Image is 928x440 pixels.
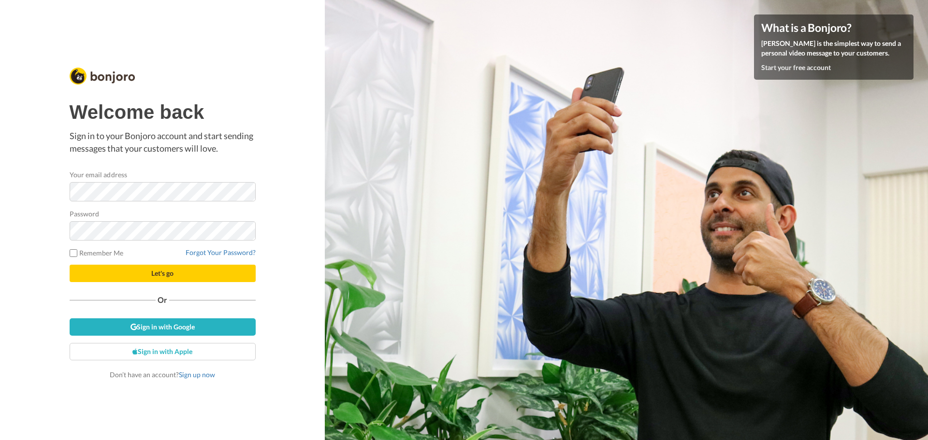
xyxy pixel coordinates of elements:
a: Sign up now [179,370,215,379]
label: Remember Me [70,248,124,258]
a: Start your free account [761,63,831,71]
input: Remember Me [70,249,77,257]
p: [PERSON_NAME] is the simplest way to send a personal video message to your customers. [761,39,906,58]
h4: What is a Bonjoro? [761,22,906,34]
span: Let's go [151,269,174,277]
label: Password [70,209,100,219]
label: Your email address [70,170,127,180]
p: Sign in to your Bonjoro account and start sending messages that your customers will love. [70,130,256,155]
a: Forgot Your Password? [186,248,256,256]
span: Don’t have an account? [110,370,215,379]
button: Let's go [70,265,256,282]
a: Sign in with Apple [70,343,256,360]
span: Or [156,297,169,303]
h1: Welcome back [70,101,256,123]
a: Sign in with Google [70,318,256,336]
